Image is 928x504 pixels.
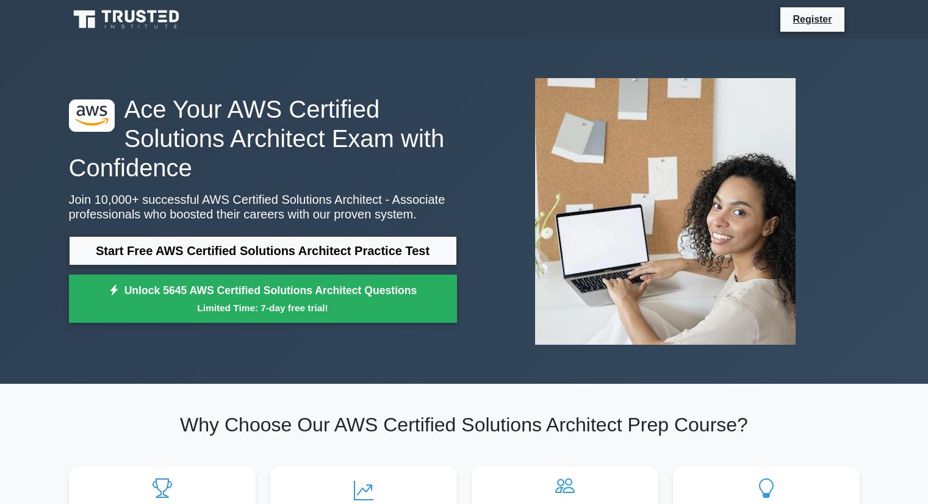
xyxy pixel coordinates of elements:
[69,236,457,265] a: Start Free AWS Certified Solutions Architect Practice Test
[69,275,457,323] a: Unlock 5645 AWS Certified Solutions Architect QuestionsLimited Time: 7-day free trial!
[69,95,457,182] h1: Ace Your AWS Certified Solutions Architect Exam with Confidence
[69,192,457,221] p: Join 10,000+ successful AWS Certified Solutions Architect - Associate professionals who boosted t...
[84,301,442,315] small: Limited Time: 7-day free trial!
[69,413,860,436] h2: Why Choose Our AWS Certified Solutions Architect Prep Course?
[785,12,839,27] a: Register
